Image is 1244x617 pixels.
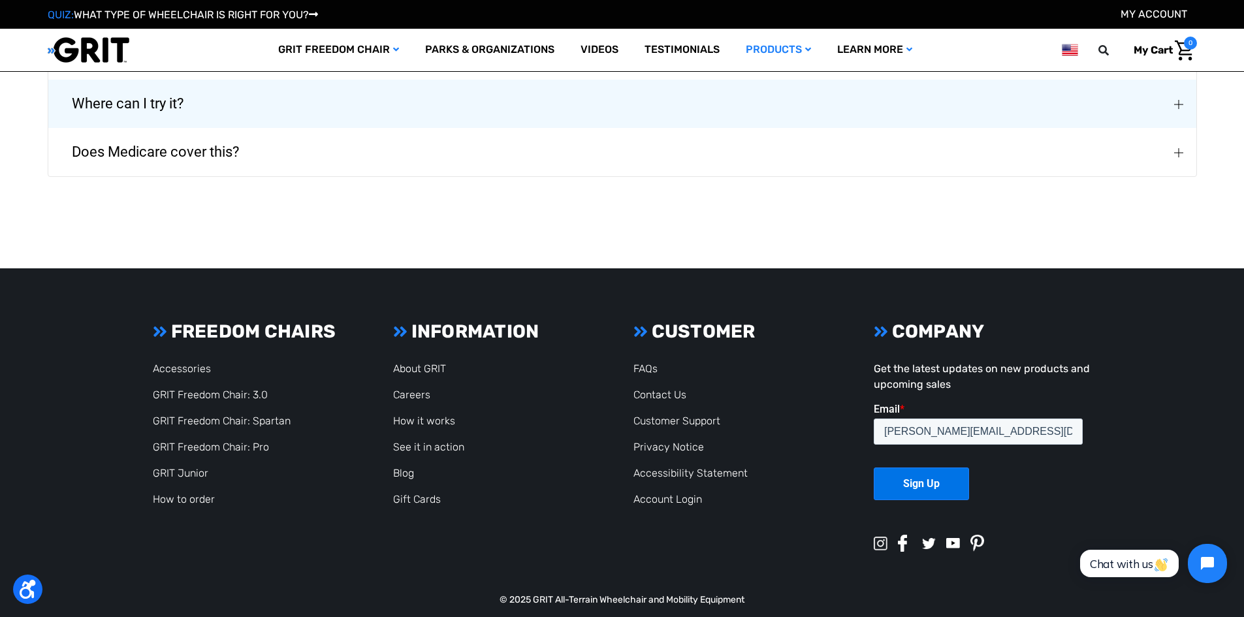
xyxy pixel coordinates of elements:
[393,388,430,401] a: Careers
[824,29,925,71] a: Learn More
[1134,44,1173,56] span: My Cart
[631,29,733,71] a: Testimonials
[874,361,1091,392] p: Get the latest updates on new products and upcoming sales
[146,593,1099,607] p: © 2025 GRIT All-Terrain Wheelchair and Mobility Equipment
[1174,100,1183,109] img: Where can I try it?
[633,415,720,427] a: Customer Support
[153,415,291,427] a: GRIT Freedom Chair: Spartan
[153,362,211,375] a: Accessories
[946,538,960,548] img: youtube
[633,467,748,479] a: Accessibility Statement
[633,493,702,505] a: Account Login
[1062,42,1077,58] img: us.png
[153,467,208,479] a: GRIT Junior
[633,441,704,453] a: Privacy Notice
[393,467,414,479] a: Blog
[48,8,74,21] span: QUIZ:
[393,362,446,375] a: About GRIT
[1184,37,1197,50] span: 0
[48,8,318,21] a: QUIZ:WHAT TYPE OF WHEELCHAIR IS RIGHT FOR YOU?
[48,128,1196,176] button: Does Medicare cover this?
[1175,40,1194,61] img: Cart
[874,403,1091,523] iframe: Form 0
[412,29,567,71] a: Parks & Organizations
[874,321,1091,343] h3: COMPANY
[48,80,1196,128] button: Where can I try it?
[898,535,908,552] img: facebook
[567,29,631,71] a: Videos
[153,321,370,343] h3: FREEDOM CHAIRS
[1124,37,1197,64] a: Cart with 0 items
[1104,37,1124,64] input: Search
[393,415,455,427] a: How it works
[393,441,464,453] a: See it in action
[874,537,887,550] img: instagram
[633,362,658,375] a: FAQs
[153,493,215,505] a: How to order
[1174,148,1183,157] img: Does Medicare cover this?
[633,388,686,401] a: Contact Us
[733,29,824,71] a: Products
[52,129,259,176] span: Does Medicare cover this?
[1121,8,1187,20] a: Account
[48,37,129,63] img: GRIT All-Terrain Wheelchair and Mobility Equipment
[52,80,203,127] span: Where can I try it?
[922,538,936,549] img: twitter
[1066,533,1238,594] iframe: Tidio Chat
[970,535,984,552] img: pinterest
[265,29,412,71] a: GRIT Freedom Chair
[153,441,269,453] a: GRIT Freedom Chair: Pro
[633,321,850,343] h3: CUSTOMER
[153,388,268,401] a: GRIT Freedom Chair: 3.0
[393,493,441,505] a: Gift Cards
[393,321,610,343] h3: INFORMATION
